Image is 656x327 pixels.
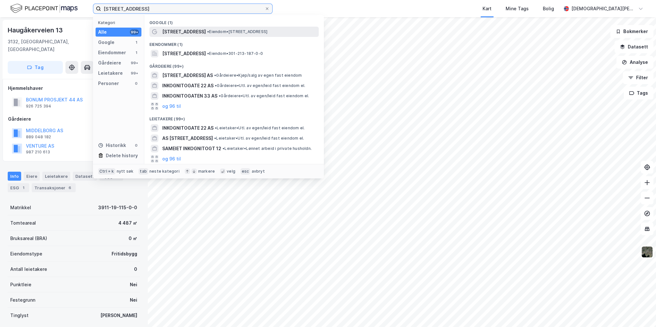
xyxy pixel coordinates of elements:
[134,81,139,86] div: 0
[98,204,137,211] div: 3911-19-115-0-0
[10,204,31,211] div: Matrikkel
[10,265,47,273] div: Antall leietakere
[24,172,40,181] div: Eiere
[571,5,635,13] div: [DEMOGRAPHIC_DATA][PERSON_NAME]
[67,185,73,191] div: 6
[98,20,141,25] div: Kategori
[8,25,64,35] div: Haugåkerveien 13
[149,169,180,174] div: neste kategori
[8,115,139,123] div: Gårdeiere
[614,40,653,53] button: Datasett
[144,59,324,70] div: Gårdeiere (99+)
[26,134,51,140] div: 889 048 182
[162,82,214,90] span: INKOGNITOGATE 22 AS
[162,155,181,163] button: og 96 til
[134,50,139,55] div: 1
[10,296,35,304] div: Festegrunn
[483,5,492,13] div: Kart
[8,172,21,181] div: Info
[10,281,31,288] div: Punktleie
[223,146,224,151] span: •
[251,169,265,174] div: avbryt
[106,152,138,159] div: Delete history
[219,93,309,99] span: Gårdeiere • Utl. av egen/leid fast eiendom el.
[26,150,50,155] div: 987 210 613
[98,28,107,36] div: Alle
[624,296,656,327] iframe: Chat Widget
[214,136,304,141] span: Leietaker • Utl. av egen/leid fast eiendom el.
[134,40,139,45] div: 1
[214,73,302,78] span: Gårdeiere • Kjøp/salg av egen fast eiendom
[130,296,137,304] div: Nei
[10,235,47,242] div: Bruksareal (BRA)
[98,39,114,46] div: Google
[10,250,42,258] div: Eiendomstype
[506,5,529,13] div: Mine Tags
[144,15,324,27] div: Google (1)
[616,56,653,69] button: Analyse
[101,4,265,13] input: Søk på adresse, matrikkel, gårdeiere, leietakere eller personer
[207,51,209,56] span: •
[610,25,653,38] button: Bokmerker
[162,92,217,100] span: INKOGNITOGATEN 33 AS
[100,312,137,319] div: [PERSON_NAME]
[8,183,29,192] div: ESG
[98,80,119,87] div: Personer
[162,50,206,57] span: [STREET_ADDRESS]
[215,83,305,88] span: Gårdeiere • Utl. av egen/leid fast eiendom el.
[139,168,148,175] div: tab
[98,49,126,56] div: Eiendommer
[162,72,213,79] span: [STREET_ADDRESS] AS
[641,246,653,258] img: 9k=
[129,235,137,242] div: 0 ㎡
[215,125,305,131] span: Leietaker • Utl. av egen/leid fast eiendom el.
[207,29,267,34] span: Eiendom • [STREET_ADDRESS]
[130,281,137,288] div: Nei
[26,104,51,109] div: 926 725 394
[144,37,324,48] div: Eiendommer (1)
[10,219,36,227] div: Tomteareal
[214,136,216,141] span: •
[227,169,235,174] div: velg
[134,265,137,273] div: 0
[162,102,181,110] button: og 96 til
[198,169,215,174] div: markere
[118,219,137,227] div: 4 487 ㎡
[8,38,109,53] div: 3132, [GEOGRAPHIC_DATA], [GEOGRAPHIC_DATA]
[130,60,139,65] div: 99+
[42,172,70,181] div: Leietakere
[219,93,221,98] span: •
[207,29,209,34] span: •
[207,51,263,56] span: Eiendom • 301-213-187-0-0
[240,168,250,175] div: esc
[8,84,139,92] div: Hjemmelshaver
[162,145,221,152] span: SAMEIET INKOGNITOGT 12
[73,172,97,181] div: Datasett
[130,71,139,76] div: 99+
[624,87,653,99] button: Tags
[623,71,653,84] button: Filter
[10,3,78,14] img: logo.f888ab2527a4732fd821a326f86c7f29.svg
[130,30,139,35] div: 99+
[215,125,217,130] span: •
[214,73,216,78] span: •
[10,312,29,319] div: Tinglyst
[98,69,123,77] div: Leietakere
[144,111,324,123] div: Leietakere (99+)
[215,83,217,88] span: •
[162,124,214,132] span: INKOGNITOGATE 22 AS
[162,28,206,36] span: [STREET_ADDRESS]
[117,169,134,174] div: nytt søk
[98,168,115,175] div: Ctrl + k
[543,5,554,13] div: Bolig
[20,185,27,191] div: 1
[162,134,213,142] span: AS [STREET_ADDRESS]
[98,59,121,67] div: Gårdeiere
[112,250,137,258] div: Fritidsbygg
[32,183,76,192] div: Transaksjoner
[223,146,312,151] span: Leietaker • Lønnet arbeid i private husholdn.
[98,142,126,149] div: Historikk
[134,143,139,148] div: 0
[8,61,63,74] button: Tag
